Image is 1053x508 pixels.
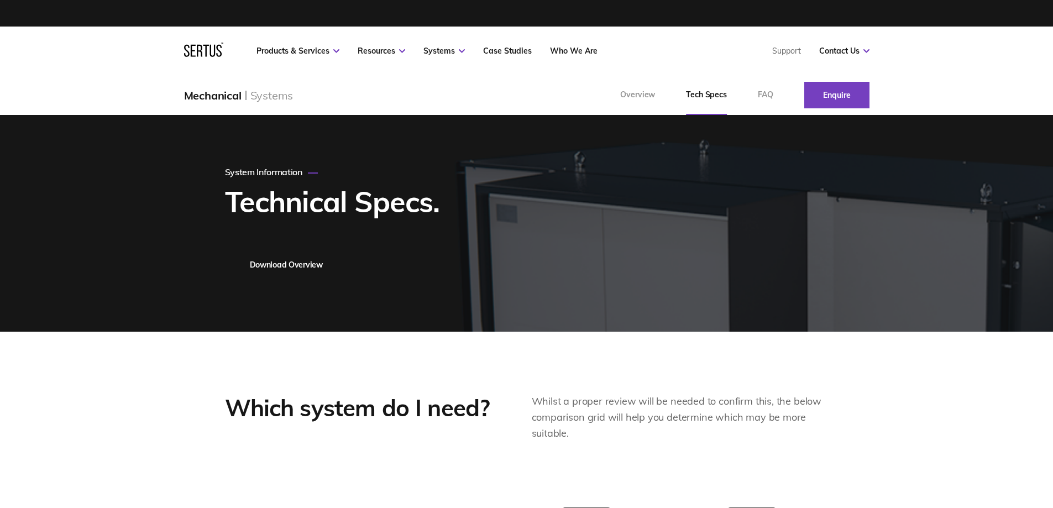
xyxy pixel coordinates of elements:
button: Download Overview [225,249,348,280]
a: Resources [358,46,405,56]
div: Mechanical [184,88,242,102]
a: FAQ [742,75,789,115]
a: Overview [605,75,670,115]
div: Whilst a proper review will be needed to confirm this, the below comparison grid will help you de... [532,394,829,441]
a: Products & Services [256,46,339,56]
iframe: Chat Widget [998,455,1053,508]
a: Case Studies [483,46,532,56]
a: Who We Are [550,46,598,56]
a: Contact Us [819,46,869,56]
h1: Technical Specs. [225,186,439,217]
a: Support [772,46,801,56]
a: Systems [423,46,465,56]
h2: Which system do I need? [225,394,499,423]
div: System Information [225,166,318,177]
a: Enquire [804,82,869,108]
div: Systems [250,88,294,102]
